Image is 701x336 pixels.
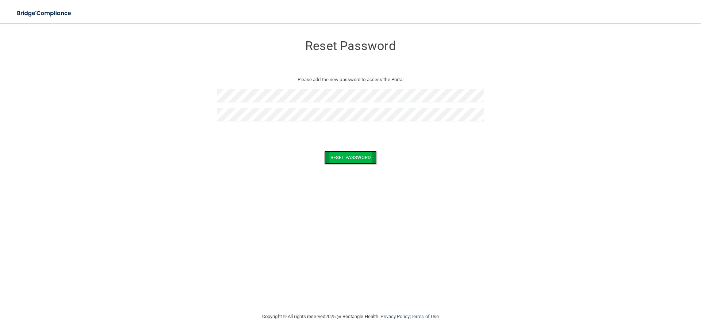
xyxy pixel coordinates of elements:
iframe: Drift Widget Chat Controller [575,284,692,313]
a: Privacy Policy [380,314,409,319]
a: Terms of Use [411,314,439,319]
button: Reset Password [324,151,377,164]
div: Copyright © All rights reserved 2025 @ Rectangle Health | | [217,305,484,328]
img: bridge_compliance_login_screen.278c3ca4.svg [11,6,78,21]
p: Please add the new password to access the Portal [223,75,478,84]
h3: Reset Password [217,39,484,53]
